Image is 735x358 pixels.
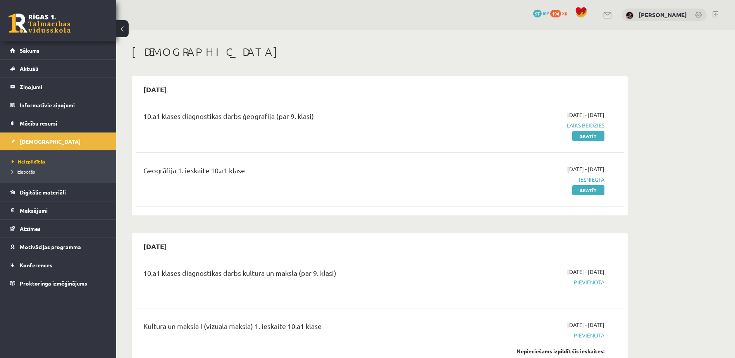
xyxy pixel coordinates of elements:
[533,10,542,17] span: 97
[639,11,687,19] a: [PERSON_NAME]
[143,268,447,282] div: 10.a1 klases diagnostikas darbs kultūrā un mākslā (par 9. klasi)
[10,60,107,77] a: Aktuāli
[550,10,571,16] a: 194 xp
[543,10,549,16] span: mP
[143,111,447,125] div: 10.a1 klases diagnostikas darbs ģeogrāfijā (par 9. klasi)
[10,220,107,238] a: Atzīmes
[132,45,628,59] h1: [DEMOGRAPHIC_DATA]
[12,169,35,175] span: Izlabotās
[572,185,604,195] a: Skatīt
[12,168,108,175] a: Izlabotās
[10,183,107,201] a: Digitālie materiāli
[20,138,81,145] span: [DEMOGRAPHIC_DATA]
[12,158,108,165] a: Neizpildītās
[10,114,107,132] a: Mācību resursi
[20,189,66,196] span: Digitālie materiāli
[626,12,633,19] img: Daila Kronberga
[567,165,604,173] span: [DATE] - [DATE]
[20,262,52,268] span: Konferences
[562,10,567,16] span: xp
[143,165,447,179] div: Ģeogrāfija 1. ieskaite 10.a1 klase
[136,237,175,255] h2: [DATE]
[458,278,604,286] span: Pievienota
[20,78,107,96] legend: Ziņojumi
[10,133,107,150] a: [DEMOGRAPHIC_DATA]
[20,280,87,287] span: Proktoringa izmēģinājums
[10,274,107,292] a: Proktoringa izmēģinājums
[10,238,107,256] a: Motivācijas programma
[20,243,81,250] span: Motivācijas programma
[136,80,175,98] h2: [DATE]
[533,10,549,16] a: 97 mP
[567,111,604,119] span: [DATE] - [DATE]
[567,268,604,276] span: [DATE] - [DATE]
[20,47,40,54] span: Sākums
[458,331,604,339] span: Pievienota
[20,120,57,127] span: Mācību resursi
[10,78,107,96] a: Ziņojumi
[458,347,604,355] div: Nepieciešams izpildīt šīs ieskaites:
[12,158,45,165] span: Neizpildītās
[10,256,107,274] a: Konferences
[567,321,604,329] span: [DATE] - [DATE]
[10,201,107,219] a: Maksājumi
[10,41,107,59] a: Sākums
[458,176,604,184] span: Iesniegta
[20,225,41,232] span: Atzīmes
[10,96,107,114] a: Informatīvie ziņojumi
[20,201,107,219] legend: Maksājumi
[458,121,604,129] span: Laiks beidzies
[20,96,107,114] legend: Informatīvie ziņojumi
[572,131,604,141] a: Skatīt
[143,321,447,335] div: Kultūra un māksla I (vizuālā māksla) 1. ieskaite 10.a1 klase
[20,65,38,72] span: Aktuāli
[550,10,561,17] span: 194
[9,14,71,33] a: Rīgas 1. Tālmācības vidusskola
